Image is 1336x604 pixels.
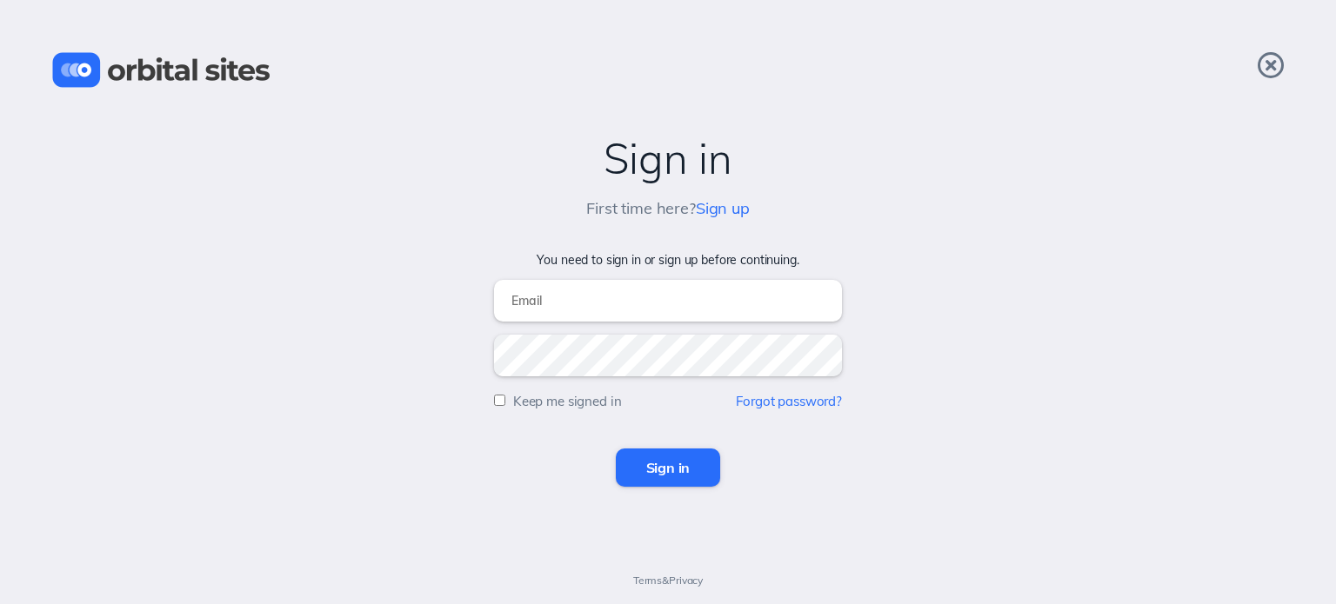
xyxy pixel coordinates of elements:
a: Sign up [696,198,750,218]
h5: First time here? [586,200,750,218]
input: Email [494,280,842,322]
input: Sign in [616,448,721,487]
a: Privacy [669,574,703,587]
a: Terms [633,574,662,587]
h2: Sign in [17,135,1319,183]
img: Orbital Sites Logo [52,52,271,88]
label: Keep me signed in [513,393,622,409]
form: You need to sign in or sign up before continuing. [17,253,1319,487]
a: Forgot password? [736,393,842,409]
